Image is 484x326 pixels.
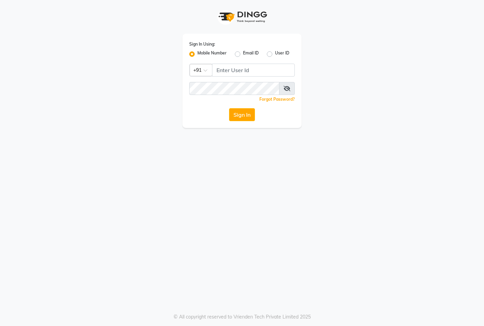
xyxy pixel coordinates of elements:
[275,50,289,58] label: User ID
[243,50,259,58] label: Email ID
[189,41,215,47] label: Sign In Using:
[197,50,227,58] label: Mobile Number
[229,108,255,121] button: Sign In
[259,97,295,102] a: Forgot Password?
[212,64,295,77] input: Username
[189,82,279,95] input: Username
[215,7,269,27] img: logo1.svg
